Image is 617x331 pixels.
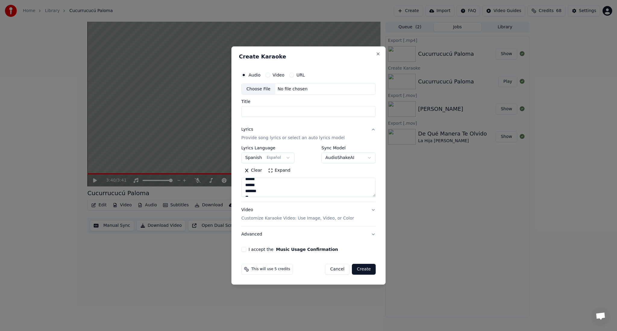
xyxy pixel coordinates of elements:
div: Lyrics [241,127,253,133]
p: Customize Karaoke Video: Use Image, Video, or Color [241,215,354,221]
label: Video [273,73,284,77]
button: LyricsProvide song lyrics or select an auto lyrics model [241,122,376,146]
div: No file chosen [275,86,310,92]
div: Choose File [242,84,275,95]
label: URL [296,73,305,77]
div: LyricsProvide song lyrics or select an auto lyrics model [241,146,376,202]
label: Lyrics Language [241,146,294,150]
label: I accept the [249,247,338,251]
label: Audio [249,73,261,77]
h2: Create Karaoke [239,54,378,59]
button: Advanced [241,226,376,242]
p: Provide song lyrics or select an auto lyrics model [241,135,345,141]
span: This will use 5 credits [251,267,290,272]
button: I accept the [276,247,338,251]
button: Expand [265,166,293,176]
button: VideoCustomize Karaoke Video: Use Image, Video, or Color [241,202,376,226]
button: Cancel [325,264,349,275]
label: Title [241,100,376,104]
label: Sync Model [321,146,376,150]
button: Create [352,264,376,275]
div: Video [241,207,354,222]
button: Clear [241,166,265,176]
